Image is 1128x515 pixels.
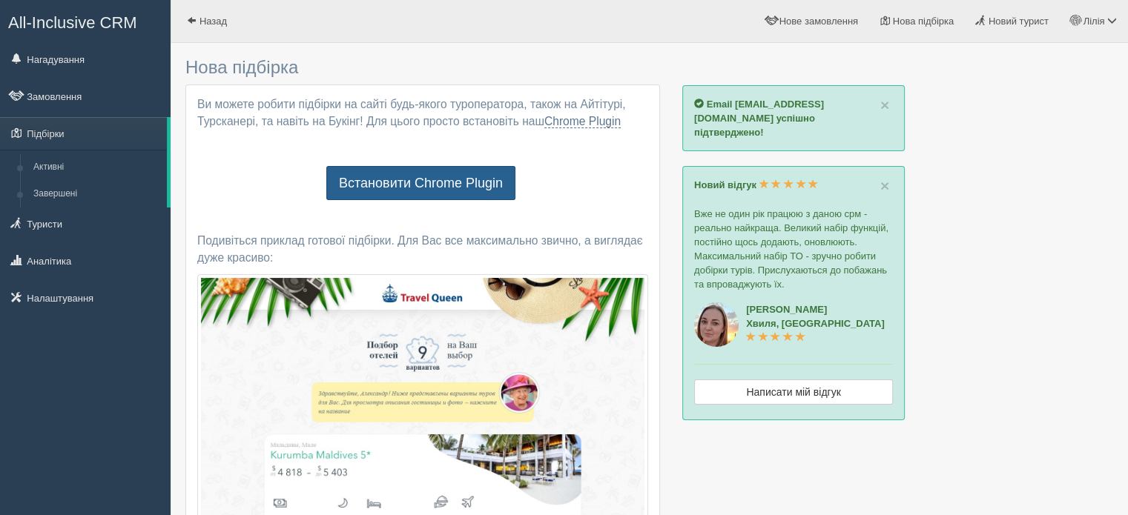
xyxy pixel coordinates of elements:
[746,304,885,343] a: [PERSON_NAME]Хвиля, [GEOGRAPHIC_DATA]
[694,99,824,138] b: Email [EMAIL_ADDRESS][DOMAIN_NAME] успішно підтверджено!
[197,233,648,267] p: Подивіться приклад готової підбірки. Для Вас все максимально звично, а виглядає дуже красиво:
[8,13,137,32] span: All-Inclusive CRM
[893,16,954,27] span: Нова підбірка
[880,177,889,194] span: ×
[1,1,170,41] a: All-Inclusive CRM
[326,166,515,200] a: Встановити Chrome Plugin
[199,16,227,27] span: Назад
[27,181,167,207] a: Завершені
[544,115,621,128] a: Chrome Plugin
[880,96,889,113] span: ×
[694,207,893,292] p: Вже не один рік працюю з даною срм - реально найкраща. Великий набір функцій, постійно щось додаю...
[694,179,818,190] a: Новий відгук
[197,96,648,130] p: Ви можете робити підбірки на сайті будь-якого туроператора, також на Айтітурі, Турсканері, та нав...
[989,16,1049,27] span: Новий турист
[1083,16,1104,27] span: Лілія
[779,16,858,27] span: Нове замовлення
[694,379,893,405] a: Написати мій відгук
[27,154,167,181] a: Активні
[880,178,889,193] button: Close
[185,58,660,77] h3: Нова підбірка
[880,97,889,113] button: Close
